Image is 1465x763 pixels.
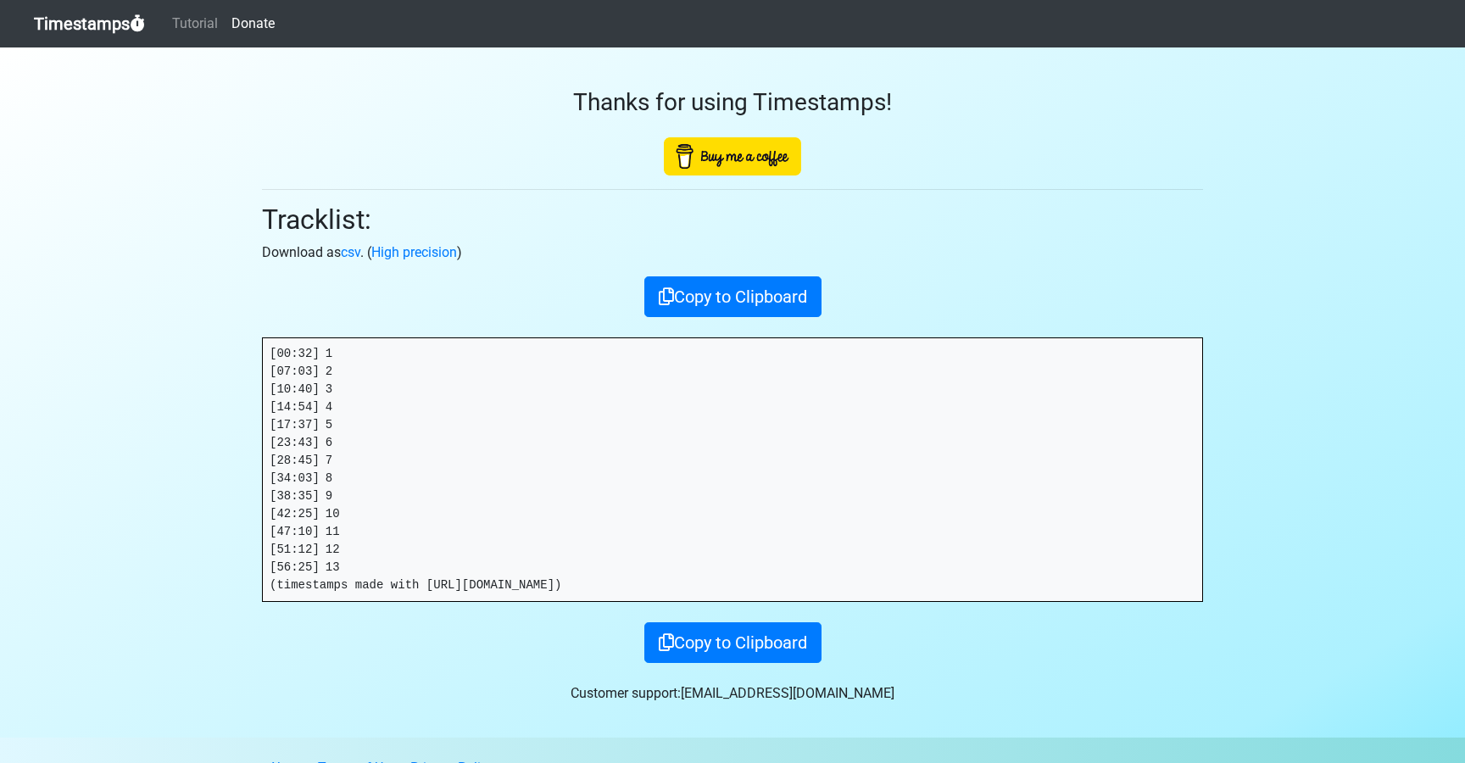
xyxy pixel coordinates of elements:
[371,244,457,260] a: High precision
[644,622,822,663] button: Copy to Clipboard
[263,338,1202,601] pre: [00:32] 1 [07:03] 2 [10:40] 3 [14:54] 4 [17:37] 5 [23:43] 6 [28:45] 7 [34:03] 8 [38:35] 9 [42:25]...
[262,203,1203,236] h2: Tracklist:
[262,242,1203,263] p: Download as . ( )
[34,7,145,41] a: Timestamps
[165,7,225,41] a: Tutorial
[341,244,360,260] a: csv
[664,137,801,175] img: Buy Me A Coffee
[225,7,281,41] a: Donate
[644,276,822,317] button: Copy to Clipboard
[262,88,1203,117] h3: Thanks for using Timestamps!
